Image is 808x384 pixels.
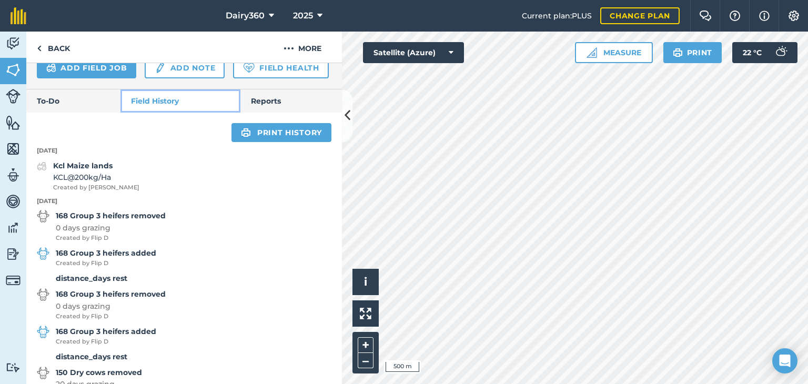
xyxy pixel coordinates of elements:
[37,367,49,379] img: svg+xml;base64,PD94bWwgdmVyc2lvbj0iMS4wIiBlbmNvZGluZz0idXRmLTgiPz4KPCEtLSBHZW5lcmF0b3I6IEFkb2JlIE...
[56,326,156,337] strong: 168 Group 3 heifers added
[37,160,47,173] img: svg+xml;base64,PD94bWwgdmVyc2lvbj0iMS4wIiBlbmNvZGluZz0idXRmLTgiPz4KPCEtLSBHZW5lcmF0b3I6IEFkb2JlIE...
[358,353,373,368] button: –
[6,194,21,209] img: svg+xml;base64,PD94bWwgdmVyc2lvbj0iMS4wIiBlbmNvZGluZz0idXRmLTgiPz4KPCEtLSBHZW5lcmF0b3I6IEFkb2JlIE...
[56,274,127,283] strong: distance_days rest
[6,220,21,236] img: svg+xml;base64,PD94bWwgdmVyc2lvbj0iMS4wIiBlbmNvZGluZz0idXRmLTgiPz4KPCEtLSBHZW5lcmF0b3I6IEFkb2JlIE...
[46,62,56,74] img: svg+xml;base64,PD94bWwgdmVyc2lvbj0iMS4wIiBlbmNvZGluZz0idXRmLTgiPz4KPCEtLSBHZW5lcmF0b3I6IEFkb2JlIE...
[53,161,113,170] strong: Kcl Maize lands
[11,7,26,24] img: fieldmargin Logo
[732,42,797,63] button: 22 °C
[37,210,49,223] img: svg+xml;base64,PD94bWwgdmVyc2lvbj0iMS4wIiBlbmNvZGluZz0idXRmLTgiPz4KPCEtLSBHZW5lcmF0b3I6IEFkb2JlIE...
[6,167,21,183] img: svg+xml;base64,PD94bWwgdmVyc2lvbj0iMS4wIiBlbmNvZGluZz0idXRmLTgiPz4KPCEtLSBHZW5lcmF0b3I6IEFkb2JlIE...
[587,47,597,58] img: Ruler icon
[759,9,770,22] img: svg+xml;base64,PHN2ZyB4bWxucz0iaHR0cDovL3d3dy53My5vcmcvMjAwMC9zdmciIHdpZHRoPSIxNyIgaGVpZ2h0PSIxNy...
[233,57,328,78] a: Field Health
[575,42,653,63] button: Measure
[787,11,800,21] img: A cog icon
[293,9,313,22] span: 2025
[6,141,21,157] img: svg+xml;base64,PHN2ZyB4bWxucz0iaHR0cDovL3d3dy53My5vcmcvMjAwMC9zdmciIHdpZHRoPSI1NiIgaGVpZ2h0PSI2MC...
[56,247,156,259] strong: 168 Group 3 heifers added
[26,146,342,156] p: [DATE]
[6,273,21,288] img: svg+xml;base64,PD94bWwgdmVyc2lvbj0iMS4wIiBlbmNvZGluZz0idXRmLTgiPz4KPCEtLSBHZW5lcmF0b3I6IEFkb2JlIE...
[37,57,136,78] a: Add field job
[120,89,240,113] a: Field History
[231,123,331,142] a: Print history
[352,269,379,295] button: i
[240,89,342,113] a: Reports
[37,288,49,301] img: svg+xml;base64,PD94bWwgdmVyc2lvbj0iMS4wIiBlbmNvZGluZz0idXRmLTgiPz4KPCEtLSBHZW5lcmF0b3I6IEFkb2JlIE...
[26,197,342,206] p: [DATE]
[699,11,712,21] img: Two speech bubbles overlapping with the left bubble in the forefront
[6,89,21,104] img: svg+xml;base64,PD94bWwgdmVyc2lvbj0iMS4wIiBlbmNvZGluZz0idXRmLTgiPz4KPCEtLSBHZW5lcmF0b3I6IEFkb2JlIE...
[26,89,120,113] a: To-Do
[154,62,166,74] img: svg+xml;base64,PD94bWwgdmVyc2lvbj0iMS4wIiBlbmNvZGluZz0idXRmLTgiPz4KPCEtLSBHZW5lcmF0b3I6IEFkb2JlIE...
[53,171,139,183] span: KCL @ 200 kg / Ha
[363,42,464,63] button: Satellite (Azure)
[37,247,49,260] img: svg+xml;base64,PD94bWwgdmVyc2lvbj0iMS4wIiBlbmNvZGluZz0idXRmLTgiPz4KPCEtLSBHZW5lcmF0b3I6IEFkb2JlIE...
[522,10,592,22] span: Current plan : PLUS
[6,362,21,372] img: svg+xml;base64,PD94bWwgdmVyc2lvbj0iMS4wIiBlbmNvZGluZz0idXRmLTgiPz4KPCEtLSBHZW5lcmF0b3I6IEFkb2JlIE...
[145,57,225,78] a: Add note
[6,246,21,262] img: svg+xml;base64,PD94bWwgdmVyc2lvbj0iMS4wIiBlbmNvZGluZz0idXRmLTgiPz4KPCEtLSBHZW5lcmF0b3I6IEFkb2JlIE...
[37,160,139,193] a: Kcl Maize landsKCL@200kg/HaCreated by [PERSON_NAME]
[53,183,139,193] span: Created by [PERSON_NAME]
[263,32,342,63] button: More
[6,62,21,78] img: svg+xml;base64,PHN2ZyB4bWxucz0iaHR0cDovL3d3dy53My5vcmcvMjAwMC9zdmciIHdpZHRoPSI1NiIgaGVpZ2h0PSI2MC...
[6,36,21,52] img: svg+xml;base64,PD94bWwgdmVyc2lvbj0iMS4wIiBlbmNvZGluZz0idXRmLTgiPz4KPCEtLSBHZW5lcmF0b3I6IEFkb2JlIE...
[56,337,156,347] span: Created by Flip D
[284,42,294,55] img: svg+xml;base64,PHN2ZyB4bWxucz0iaHR0cDovL3d3dy53My5vcmcvMjAwMC9zdmciIHdpZHRoPSIyMCIgaGVpZ2h0PSIyNC...
[364,275,367,288] span: i
[600,7,680,24] a: Change plan
[56,352,127,361] strong: distance_days rest
[729,11,741,21] img: A question mark icon
[743,42,762,63] span: 22 ° C
[56,234,166,243] span: Created by Flip D
[772,348,797,373] div: Open Intercom Messenger
[37,42,42,55] img: svg+xml;base64,PHN2ZyB4bWxucz0iaHR0cDovL3d3dy53My5vcmcvMjAwMC9zdmciIHdpZHRoPSI5IiBoZWlnaHQ9IjI0Ii...
[226,9,265,22] span: Dairy360
[6,115,21,130] img: svg+xml;base64,PHN2ZyB4bWxucz0iaHR0cDovL3d3dy53My5vcmcvMjAwMC9zdmciIHdpZHRoPSI1NiIgaGVpZ2h0PSI2MC...
[26,32,80,63] a: Back
[37,326,49,338] img: svg+xml;base64,PD94bWwgdmVyc2lvbj0iMS4wIiBlbmNvZGluZz0idXRmLTgiPz4KPCEtLSBHZW5lcmF0b3I6IEFkb2JlIE...
[56,300,166,312] span: 0 days grazing
[770,42,791,63] img: svg+xml;base64,PD94bWwgdmVyc2lvbj0iMS4wIiBlbmNvZGluZz0idXRmLTgiPz4KPCEtLSBHZW5lcmF0b3I6IEFkb2JlIE...
[241,126,251,139] img: svg+xml;base64,PHN2ZyB4bWxucz0iaHR0cDovL3d3dy53My5vcmcvMjAwMC9zdmciIHdpZHRoPSIxOSIgaGVpZ2h0PSIyNC...
[56,259,156,268] span: Created by Flip D
[56,210,166,221] strong: 168 Group 3 heifers removed
[56,367,142,378] strong: 150 Dry cows removed
[673,46,683,59] img: svg+xml;base64,PHN2ZyB4bWxucz0iaHR0cDovL3d3dy53My5vcmcvMjAwMC9zdmciIHdpZHRoPSIxOSIgaGVpZ2h0PSIyNC...
[56,312,166,321] span: Created by Flip D
[56,222,166,234] span: 0 days grazing
[56,288,166,300] strong: 168 Group 3 heifers removed
[663,42,722,63] button: Print
[358,337,373,353] button: +
[360,308,371,319] img: Four arrows, one pointing top left, one top right, one bottom right and the last bottom left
